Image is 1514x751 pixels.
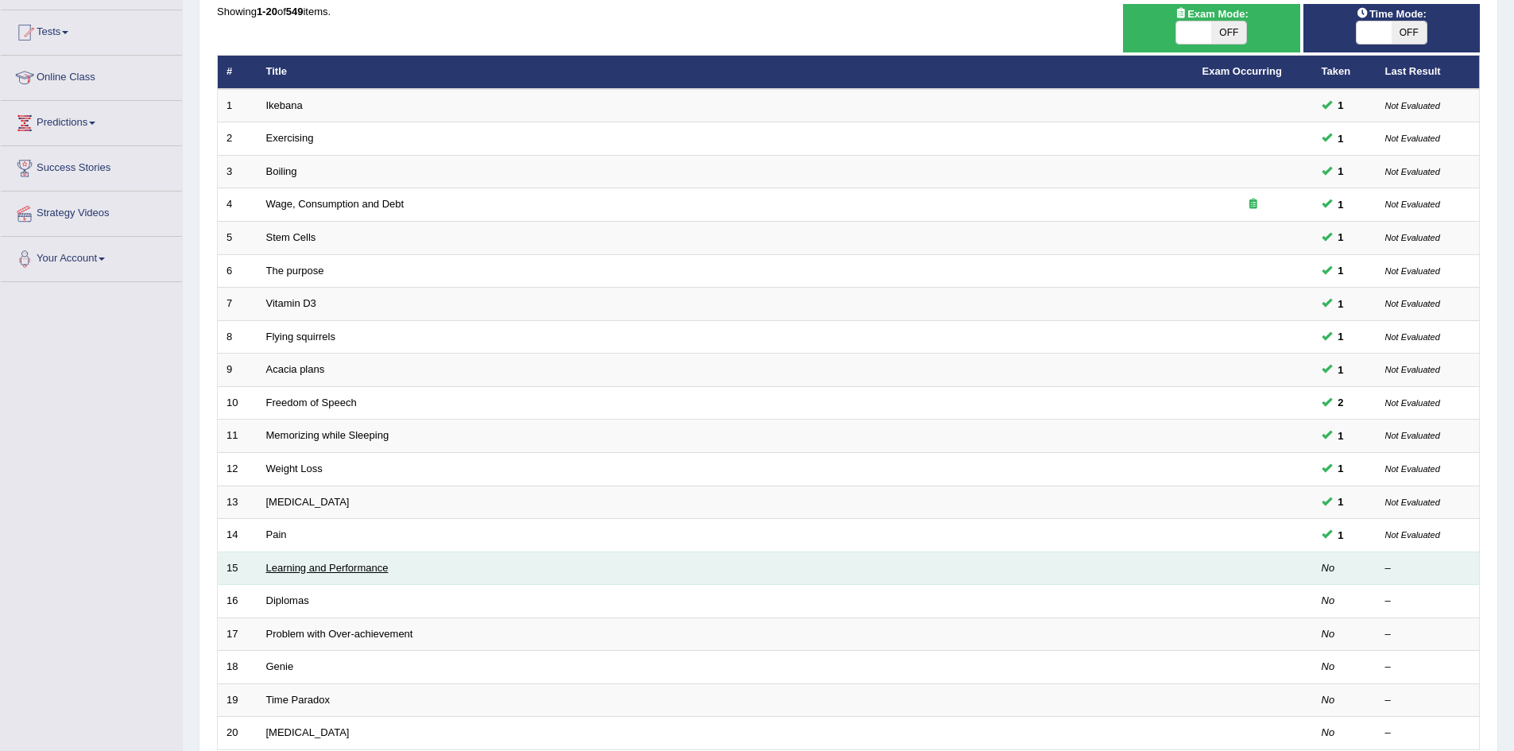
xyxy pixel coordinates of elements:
[1322,660,1335,672] em: No
[1332,262,1350,279] span: You can still take this question
[218,188,257,222] td: 4
[1385,726,1471,741] div: –
[1385,530,1440,540] small: Not Evaluated
[1202,65,1282,77] a: Exam Occurring
[266,528,287,540] a: Pain
[266,726,350,738] a: [MEDICAL_DATA]
[218,288,257,321] td: 7
[1392,21,1427,44] span: OFF
[1385,233,1440,242] small: Not Evaluated
[1332,296,1350,312] span: You can still take this question
[1385,101,1440,110] small: Not Evaluated
[1385,365,1440,374] small: Not Evaluated
[1350,6,1433,22] span: Time Mode:
[218,56,257,89] th: #
[218,354,257,387] td: 9
[1332,196,1350,213] span: You can still take this question
[1332,130,1350,147] span: You can still take this question
[1385,134,1440,143] small: Not Evaluated
[1,10,182,50] a: Tests
[1332,328,1350,345] span: You can still take this question
[266,496,350,508] a: [MEDICAL_DATA]
[1322,594,1335,606] em: No
[286,6,304,17] b: 549
[266,594,309,606] a: Diplomas
[1,146,182,186] a: Success Stories
[218,519,257,552] td: 14
[218,89,257,122] td: 1
[266,363,325,375] a: Acacia plans
[1,237,182,277] a: Your Account
[218,717,257,750] td: 20
[1332,494,1350,510] span: You can still take this question
[266,694,330,706] a: Time Paradox
[218,122,257,156] td: 2
[218,222,257,255] td: 5
[1385,660,1471,675] div: –
[266,562,389,574] a: Learning and Performance
[1385,594,1471,609] div: –
[1,56,182,95] a: Online Class
[1322,694,1335,706] em: No
[218,452,257,486] td: 12
[1385,431,1440,440] small: Not Evaluated
[266,429,389,441] a: Memorizing while Sleeping
[1332,229,1350,246] span: You can still take this question
[266,463,323,474] a: Weight Loss
[218,585,257,618] td: 16
[1385,398,1440,408] small: Not Evaluated
[266,660,294,672] a: Genie
[1322,628,1335,640] em: No
[1385,299,1440,308] small: Not Evaluated
[1385,561,1471,576] div: –
[1377,56,1480,89] th: Last Result
[1332,428,1350,444] span: You can still take this question
[1385,497,1440,507] small: Not Evaluated
[218,420,257,453] td: 11
[1168,6,1254,22] span: Exam Mode:
[1322,726,1335,738] em: No
[218,320,257,354] td: 8
[1313,56,1377,89] th: Taken
[218,254,257,288] td: 6
[218,552,257,585] td: 15
[266,331,335,343] a: Flying squirrels
[218,651,257,684] td: 18
[218,155,257,188] td: 3
[266,265,324,277] a: The purpose
[1123,4,1299,52] div: Show exams occurring in exams
[1385,199,1440,209] small: Not Evaluated
[1385,627,1471,642] div: –
[266,132,314,144] a: Exercising
[218,486,257,519] td: 13
[1332,97,1350,114] span: You can still take this question
[1202,197,1304,212] div: Exam occurring question
[1211,21,1246,44] span: OFF
[1385,464,1440,474] small: Not Evaluated
[257,56,1194,89] th: Title
[1,192,182,231] a: Strategy Videos
[257,6,277,17] b: 1-20
[1385,266,1440,276] small: Not Evaluated
[1332,163,1350,180] span: You can still take this question
[217,4,1480,19] div: Showing of items.
[1385,693,1471,708] div: –
[266,397,357,408] a: Freedom of Speech
[218,617,257,651] td: 17
[1332,394,1350,411] span: You can still take this question
[266,198,405,210] a: Wage, Consumption and Debt
[266,297,316,309] a: Vitamin D3
[266,99,303,111] a: Ikebana
[218,683,257,717] td: 19
[266,231,316,243] a: Stem Cells
[266,165,297,177] a: Boiling
[1322,562,1335,574] em: No
[1332,527,1350,544] span: You can still take this question
[1332,460,1350,477] span: You can still take this question
[1,101,182,141] a: Predictions
[218,386,257,420] td: 10
[1385,332,1440,342] small: Not Evaluated
[1385,167,1440,176] small: Not Evaluated
[1332,362,1350,378] span: You can still take this question
[266,628,413,640] a: Problem with Over-achievement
